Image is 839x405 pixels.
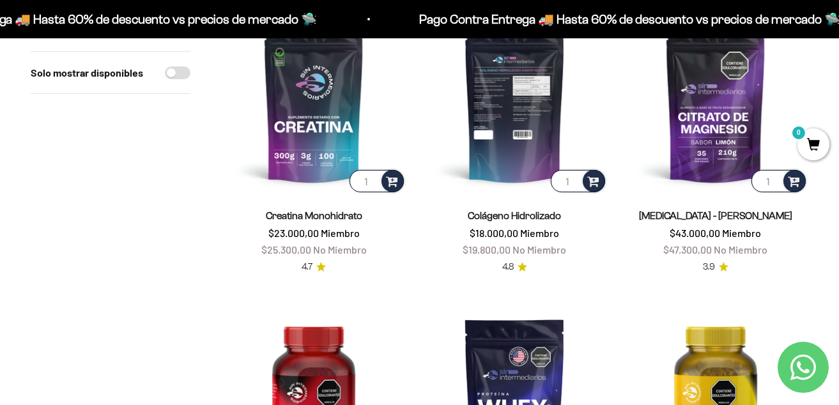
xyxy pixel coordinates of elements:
[321,227,360,239] span: Miembro
[470,227,518,239] span: $18.000,00
[703,260,728,274] a: 3.93.9 de 5.0 estrellas
[468,210,561,221] a: Colágeno Hidrolizado
[313,243,367,256] span: No Miembro
[714,243,767,256] span: No Miembro
[268,227,319,239] span: $23.000,00
[512,243,566,256] span: No Miembro
[639,210,792,221] a: [MEDICAL_DATA] - [PERSON_NAME]
[502,260,527,274] a: 4.84.8 de 5.0 estrellas
[670,227,720,239] span: $43.000,00
[422,10,607,195] img: Colágeno Hidrolizado
[791,125,806,141] mark: 0
[463,243,511,256] span: $19.800,00
[663,243,712,256] span: $47.300,00
[302,260,312,274] span: 4.7
[703,260,715,274] span: 3.9
[261,243,311,256] span: $25.300,00
[797,139,829,153] a: 0
[520,227,559,239] span: Miembro
[266,210,362,221] a: Creatina Monohidrato
[31,65,143,81] label: Solo mostrar disponibles
[502,260,514,274] span: 4.8
[722,227,761,239] span: Miembro
[302,260,326,274] a: 4.74.7 de 5.0 estrellas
